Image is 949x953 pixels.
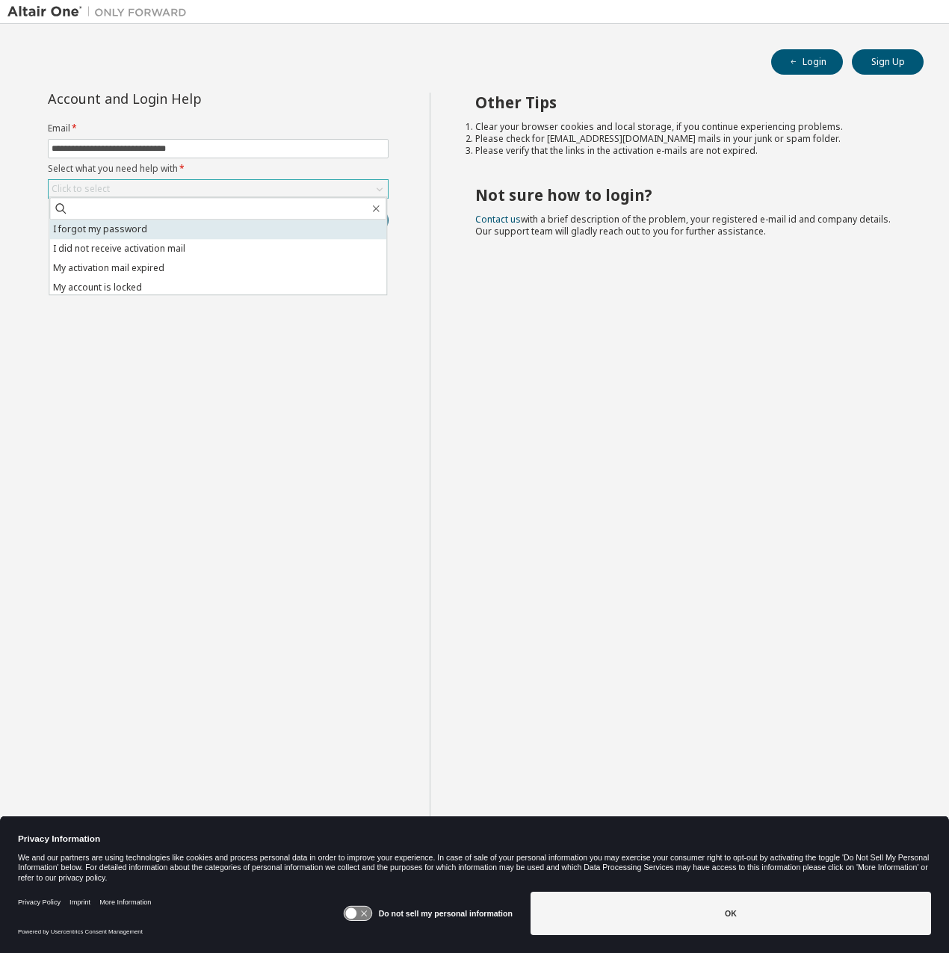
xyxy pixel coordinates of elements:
[852,49,924,75] button: Sign Up
[48,93,321,105] div: Account and Login Help
[475,213,891,238] span: with a brief description of the problem, your registered e-mail id and company details. Our suppo...
[48,122,389,134] label: Email
[49,180,388,198] div: Click to select
[7,4,194,19] img: Altair One
[475,121,897,133] li: Clear your browser cookies and local storage, if you continue experiencing problems.
[475,133,897,145] li: Please check for [EMAIL_ADDRESS][DOMAIN_NAME] mails in your junk or spam folder.
[48,163,389,175] label: Select what you need help with
[771,49,843,75] button: Login
[52,183,110,195] div: Click to select
[475,213,521,226] a: Contact us
[49,220,386,239] li: I forgot my password
[475,145,897,157] li: Please verify that the links in the activation e-mails are not expired.
[475,93,897,112] h2: Other Tips
[475,185,897,205] h2: Not sure how to login?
